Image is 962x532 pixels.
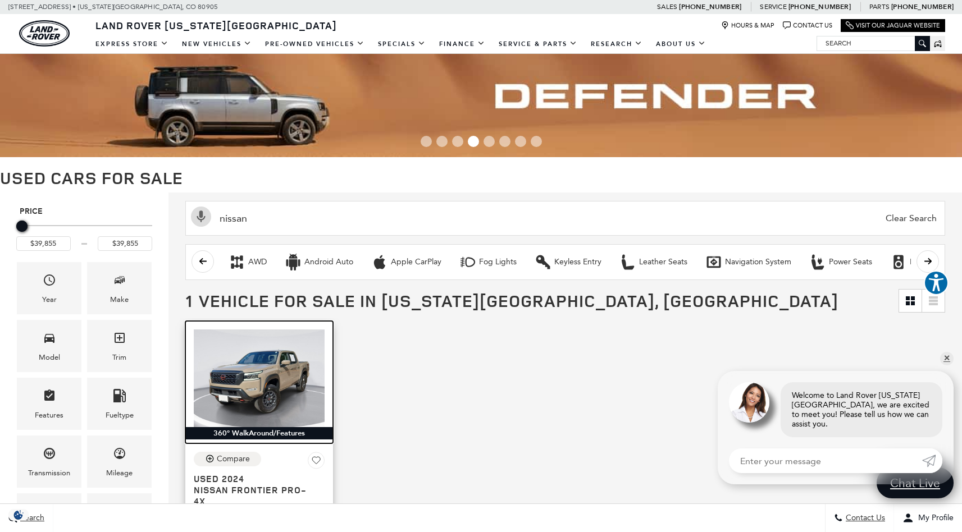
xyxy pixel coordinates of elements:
[106,409,134,421] div: Fueltype
[39,351,60,364] div: Model
[869,3,890,11] span: Parts
[657,3,677,11] span: Sales
[649,34,713,54] a: About Us
[89,34,713,54] nav: Main Navigation
[371,34,432,54] a: Specials
[894,504,962,532] button: Open user profile menu
[479,257,517,267] div: Fog Lights
[279,250,359,274] button: Android AutoAndroid Auto
[258,34,371,54] a: Pre-Owned Vehicles
[699,250,797,274] button: Navigation SystemNavigation System
[705,254,722,270] div: Navigation System
[17,320,81,372] div: ModelModel
[175,34,258,54] a: New Vehicles
[432,34,492,54] a: Finance
[535,254,551,270] div: Keyless Entry
[43,270,56,293] span: Year
[468,136,479,147] span: Go to slide 4
[459,254,476,270] div: Fog Lights
[113,386,126,409] span: Fueltype
[914,513,954,523] span: My Profile
[87,435,152,488] div: MileageMileage
[106,467,133,479] div: Mileage
[890,254,907,270] div: Premium Audio
[584,34,649,54] a: Research
[17,435,81,488] div: TransmissionTransmission
[452,136,463,147] span: Go to slide 3
[17,262,81,314] div: YearYear
[16,217,152,251] div: Price
[43,502,56,525] span: Engine
[924,270,949,295] button: Explore your accessibility options
[16,221,28,232] div: Maximum Price
[89,34,175,54] a: EXPRESS STORE
[365,250,448,274] button: Apple CarPlayApple CarPlay
[194,473,325,507] a: Used 2024Nissan Frontier PRO-4X
[619,254,636,270] div: Leather Seats
[484,136,495,147] span: Go to slide 5
[803,250,878,274] button: Power SeatsPower Seats
[679,2,741,11] a: [PHONE_NUMBER]
[783,21,832,30] a: Contact Us
[194,452,261,466] button: Compare Vehicle
[191,207,211,227] svg: Click to toggle on voice search
[42,293,57,306] div: Year
[304,257,353,267] div: Android Auto
[19,20,70,47] img: Land Rover
[113,270,126,293] span: Make
[285,254,302,270] div: Android Auto
[19,20,70,47] a: land-rover
[729,448,922,473] input: Enter your message
[185,201,945,236] input: Search Inventory
[421,136,432,147] span: Go to slide 1
[721,21,774,30] a: Hours & Map
[880,201,942,235] span: Clear Search
[87,262,152,314] div: MakeMake
[528,250,608,274] button: Keyless EntryKeyless Entry
[917,250,939,273] button: scroll right
[16,236,71,251] input: Minimum
[781,382,942,437] div: Welcome to Land Rover [US_STATE][GEOGRAPHIC_DATA], we are excited to meet you! Please tell us how...
[95,19,337,32] span: Land Rover [US_STATE][GEOGRAPHIC_DATA]
[499,136,510,147] span: Go to slide 6
[809,254,826,270] div: Power Seats
[229,254,245,270] div: AWD
[899,290,922,312] a: Grid View
[185,289,838,312] span: 1 Vehicle for Sale in [US_STATE][GEOGRAPHIC_DATA], [GEOGRAPHIC_DATA]
[639,257,687,267] div: Leather Seats
[8,3,218,11] a: [STREET_ADDRESS] • [US_STATE][GEOGRAPHIC_DATA], CO 80905
[28,467,70,479] div: Transmission
[20,207,149,217] h5: Price
[43,386,56,409] span: Features
[924,270,949,297] aside: Accessibility Help Desk
[729,382,769,423] img: Agent profile photo
[185,427,333,439] div: 360° WalkAround/Features
[725,257,791,267] div: Navigation System
[194,473,316,484] span: Used 2024
[613,250,694,274] button: Leather SeatsLeather Seats
[515,136,526,147] span: Go to slide 7
[89,19,344,32] a: Land Rover [US_STATE][GEOGRAPHIC_DATA]
[112,351,126,364] div: Trim
[113,502,126,525] span: Color
[391,257,441,267] div: Apple CarPlay
[87,320,152,372] div: TrimTrim
[113,444,126,467] span: Mileage
[829,257,872,267] div: Power Seats
[43,328,56,351] span: Model
[217,454,250,464] div: Compare
[554,257,601,267] div: Keyless Entry
[35,409,63,421] div: Features
[110,293,129,306] div: Make
[87,378,152,430] div: FueltypeFueltype
[891,2,954,11] a: [PHONE_NUMBER]
[194,484,316,507] span: Nissan Frontier PRO-4X
[6,509,31,521] img: Opt-Out Icon
[846,21,940,30] a: Visit Our Jaguar Website
[43,444,56,467] span: Transmission
[760,3,786,11] span: Service
[6,509,31,521] section: Click to Open Cookie Consent Modal
[492,34,584,54] a: Service & Parts
[222,250,273,274] button: AWDAWD
[17,378,81,430] div: FeaturesFeatures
